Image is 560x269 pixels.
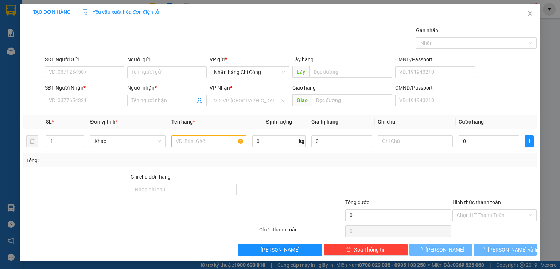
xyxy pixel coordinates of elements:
span: TẠO ĐƠN HÀNG [23,9,71,15]
input: 0 [311,135,372,147]
label: Hình thức thanh toán [452,199,501,205]
input: Dọc đường [311,94,392,106]
span: Giao [292,94,311,106]
input: Ghi chú đơn hàng [131,184,236,195]
span: SL [46,119,52,125]
div: CMND/Passport [395,84,475,92]
span: [PERSON_NAME] [425,246,464,254]
span: Khác [94,136,161,147]
span: Tổng cước [345,199,369,205]
span: [PERSON_NAME] [261,246,300,254]
span: delete [346,247,351,253]
label: Gán nhãn [416,27,438,33]
th: Ghi chú [375,115,456,129]
button: [PERSON_NAME] [409,244,472,256]
div: VP gửi [210,55,289,63]
span: Nhận hàng Chí Công [214,67,285,78]
span: Đơn vị tính [90,119,117,125]
button: deleteXóa Thông tin [324,244,408,256]
span: plus [525,138,533,144]
span: Cước hàng [459,119,484,125]
span: plus [23,9,28,15]
span: user-add [197,98,202,104]
button: plus [525,135,534,147]
span: Lấy [292,66,309,78]
span: Giao hàng [292,85,315,91]
span: loading [480,247,488,252]
button: [PERSON_NAME] [238,244,322,256]
button: delete [26,135,38,147]
input: Ghi Chú [378,135,453,147]
div: Người nhận [127,84,207,92]
span: Xóa Thông tin [354,246,386,254]
span: close [527,11,533,16]
label: Ghi chú đơn hàng [131,174,171,180]
div: SĐT Người Gửi [45,55,124,63]
div: Tổng: 1 [26,156,217,164]
span: kg [298,135,306,147]
button: [PERSON_NAME] và In [474,244,537,256]
div: Người gửi [127,55,207,63]
span: Tên hàng [171,119,195,125]
span: VP Nhận [210,85,230,91]
input: VD: Bàn, Ghế [171,135,246,147]
div: CMND/Passport [395,55,475,63]
span: Định lượng [266,119,292,125]
span: Yêu cầu xuất hóa đơn điện tử [82,9,159,15]
div: SĐT Người Nhận [45,84,124,92]
img: icon [82,9,88,15]
span: Giá trị hàng [311,119,338,125]
span: [PERSON_NAME] và In [488,246,539,254]
div: Chưa thanh toán [258,226,344,238]
span: loading [417,247,425,252]
button: Close [520,4,540,24]
span: Lấy hàng [292,56,313,62]
input: Dọc đường [309,66,392,78]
